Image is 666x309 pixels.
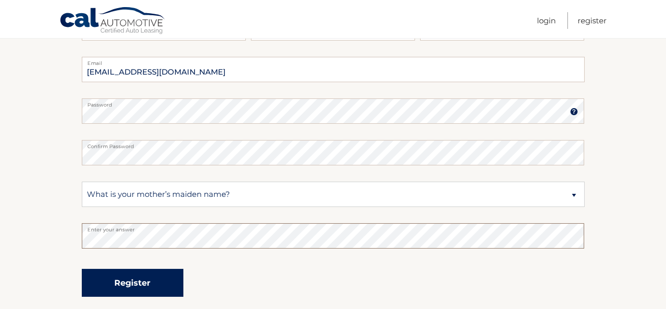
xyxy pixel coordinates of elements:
[578,12,607,29] a: Register
[82,140,585,148] label: Confirm Password
[59,7,166,36] a: Cal Automotive
[82,223,585,231] label: Enter your answer
[82,57,585,82] input: Email
[82,57,585,65] label: Email
[82,98,585,107] label: Password
[537,12,556,29] a: Login
[570,108,578,116] img: tooltip.svg
[82,269,183,297] button: Register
